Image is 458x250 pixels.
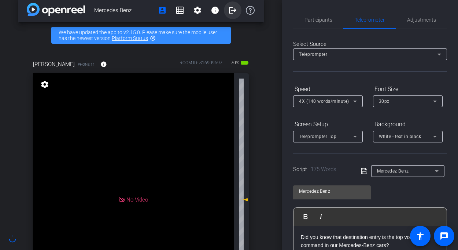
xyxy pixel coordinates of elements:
span: 175 Words [311,166,336,173]
span: Teleprompter Top [299,134,336,139]
span: 70% [230,57,240,69]
span: 30px [379,99,389,104]
button: Bold (⌘B) [299,209,313,224]
span: Teleprompter [299,52,327,57]
span: Participants [304,17,332,22]
mat-icon: info [100,61,107,68]
span: No Video [126,196,148,203]
mat-icon: account_box [158,6,167,15]
mat-icon: 0 dB [239,195,248,204]
mat-icon: highlight_off [150,35,156,41]
span: Mercedes Benz [94,3,154,18]
span: Mercedez Benz [377,169,409,174]
div: Screen Setup [293,118,363,131]
div: We have updated the app to v2.15.0. Please make sure the mobile user has the newest version. [51,27,231,44]
div: Script [293,165,351,174]
span: 4X (140 words/minute) [299,99,349,104]
div: Background [373,118,443,131]
mat-icon: battery_std [240,58,249,67]
div: Speed [293,83,363,95]
mat-icon: accessibility [416,232,425,240]
a: Platform Status [112,35,148,41]
span: Teleprompter [355,17,385,22]
mat-icon: info [211,6,219,15]
div: Font Size [373,83,443,95]
span: Adjustments [407,17,436,22]
mat-icon: logout [228,6,237,15]
span: White - text in black [379,134,421,139]
mat-icon: settings [193,6,202,15]
mat-icon: settings [40,80,50,89]
mat-icon: grid_on [176,6,184,15]
input: Title [299,187,365,196]
img: app-logo [27,3,85,16]
div: Select Source [293,40,447,48]
span: iPhone 11 [77,62,95,67]
mat-icon: message [440,232,448,240]
span: [PERSON_NAME] [33,60,75,68]
p: Did you know that destination entry is the top voice command in our Mercedes-Benz cars? [301,233,439,250]
div: ROOM ID: 816909597 [180,59,222,70]
button: Italic (⌘I) [314,209,328,224]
